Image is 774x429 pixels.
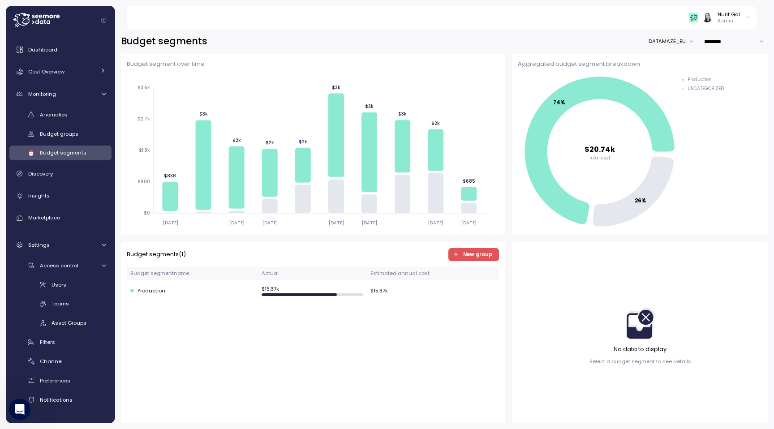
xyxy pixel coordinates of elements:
div: UNCATEGORIZED [688,86,724,92]
tspan: $2.7k [138,116,150,122]
span: Anomalies [40,111,68,118]
span: Filters [40,339,55,346]
tspan: $1.8k [139,148,150,154]
tspan: $2k [265,140,274,146]
a: Filters [9,335,112,350]
span: Budget groups [40,130,78,137]
a: Insights [9,187,112,205]
tspan: $2k [232,137,241,143]
tspan: $20.74k [585,144,615,154]
th: Budget segment name [127,267,258,280]
span: Access control [40,262,78,269]
span: New group [463,249,492,261]
div: Production [130,287,254,295]
tspan: $3k [199,112,207,117]
span: Asset Groups [52,319,86,326]
span: Users [52,281,66,288]
p: Admin [718,18,740,24]
p: Hi Nurit 👋 [18,64,161,79]
a: Settings [9,236,112,254]
div: Nurit Gal [718,11,740,18]
tspan: [DATE] [428,220,443,226]
span: Settings [28,241,50,249]
h2: Budget segments [121,35,207,48]
iframe: Intercom live chat [9,399,30,420]
p: How can we help? [18,79,161,94]
tspan: $3.6k [138,85,150,91]
a: Discovery [9,165,112,183]
div: Send us a message [9,105,170,130]
th: Actual [258,267,367,280]
button: New group [448,248,499,261]
span: Discovery [28,170,53,177]
span: Dashboard [28,46,57,53]
tspan: $900 [138,179,150,185]
a: Marketplace [9,209,112,227]
th: Estimated annual cost [367,267,499,280]
tspan: $685 [463,178,475,184]
td: $ 15.37k [258,280,367,302]
p: Budget segments ( 1 ) [127,250,186,259]
tspan: [DATE] [461,220,477,226]
a: Monitoring [9,85,112,103]
span: Marketplace [28,214,60,221]
p: Budget segment over time [127,60,499,69]
tspan: $2k [299,139,307,145]
p: Aggregated budget segment breakdown [518,60,762,69]
span: Teams [52,300,69,307]
a: Asset Groups [9,316,112,330]
span: Channel [40,358,63,365]
tspan: [DATE] [229,220,245,226]
div: Production [688,77,712,83]
span: Budget segments [40,149,86,156]
tspan: [DATE] [328,220,344,226]
tspan: $3k [365,103,374,109]
a: Channel [9,354,112,369]
span: Monitoring [28,90,56,98]
tspan: $3k [398,112,407,117]
div: $ 15.37k [370,286,495,296]
button: Collapse navigation [98,17,109,24]
button: DATAMAZE_EU [649,35,698,48]
tspan: $3k [332,85,340,90]
p: No data to display [614,345,666,354]
tspan: $2k [431,120,440,126]
a: Preferences [9,373,112,388]
img: logo [18,19,104,29]
a: Cost Overview [9,63,112,81]
img: Profile image for Dev [122,14,140,32]
p: Select a budget segment to see details [589,358,691,365]
a: Notifications [9,392,112,407]
a: Users [9,277,112,292]
a: Budget segments [9,146,112,160]
tspan: Total cost [589,155,611,161]
span: Insights [28,192,50,199]
a: Anomalies [9,107,112,122]
a: Budget groups [9,126,112,141]
button: Messages [90,279,179,315]
span: Cost Overview [28,68,64,75]
a: Dashboard [9,41,112,59]
tspan: $0 [144,210,150,216]
img: 65f98ecb31a39d60f1f315eb.PNG [689,13,698,22]
a: Teams [9,296,112,311]
span: Messages [119,302,150,308]
div: Send us a message [18,113,150,122]
tspan: [DATE] [162,220,178,226]
tspan: [DATE] [262,220,278,226]
span: Preferences [40,377,70,384]
tspan: $838 [164,173,176,179]
tspan: [DATE] [361,220,377,226]
div: Close [154,14,170,30]
img: ACg8ocIVugc3DtI--ID6pffOeA5XcvoqExjdOmyrlhjOptQpqjom7zQ=s96-c [702,13,712,22]
a: Access control [9,258,112,273]
span: Notifications [40,396,73,403]
span: Home [34,302,55,308]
